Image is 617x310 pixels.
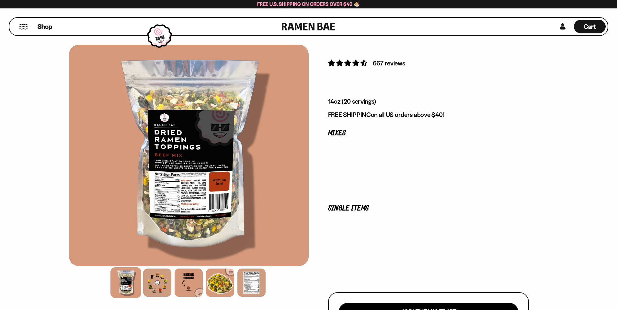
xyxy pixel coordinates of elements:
[328,111,371,119] strong: FREE SHIPPING
[19,24,28,29] button: Mobile Menu Trigger
[373,59,405,67] span: 667 reviews
[328,59,369,67] span: 4.64 stars
[574,18,606,35] a: Cart
[38,22,52,31] span: Shop
[328,111,529,119] p: on all US orders above $40!
[328,98,529,106] p: 14oz (20 servings)
[38,20,52,33] a: Shop
[328,205,529,212] p: Single Items
[328,130,529,136] p: Mixes
[584,23,596,30] span: Cart
[257,1,360,7] span: Free U.S. Shipping on Orders over $40 🍜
